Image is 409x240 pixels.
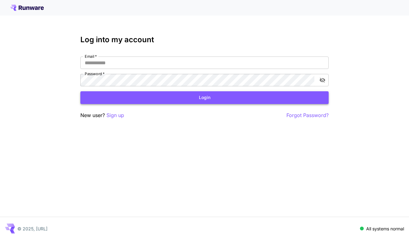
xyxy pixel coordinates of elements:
p: All systems normal [366,225,404,232]
button: Login [80,91,329,104]
label: Email [85,54,97,59]
button: Sign up [106,111,124,119]
h3: Log into my account [80,35,329,44]
button: Forgot Password? [286,111,329,119]
p: © 2025, [URL] [17,225,47,232]
label: Password [85,71,105,76]
p: New user? [80,111,124,119]
button: toggle password visibility [317,75,328,86]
